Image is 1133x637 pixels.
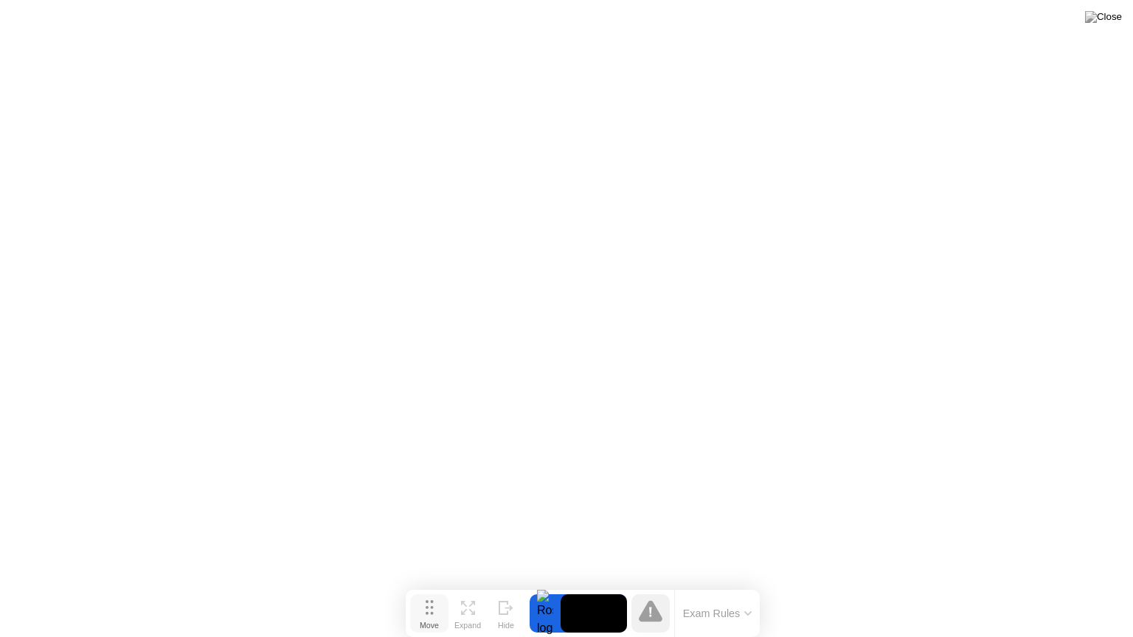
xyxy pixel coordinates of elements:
[487,594,525,633] button: Hide
[454,621,481,630] div: Expand
[420,621,439,630] div: Move
[448,594,487,633] button: Expand
[410,594,448,633] button: Move
[498,621,514,630] div: Hide
[679,607,757,620] button: Exam Rules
